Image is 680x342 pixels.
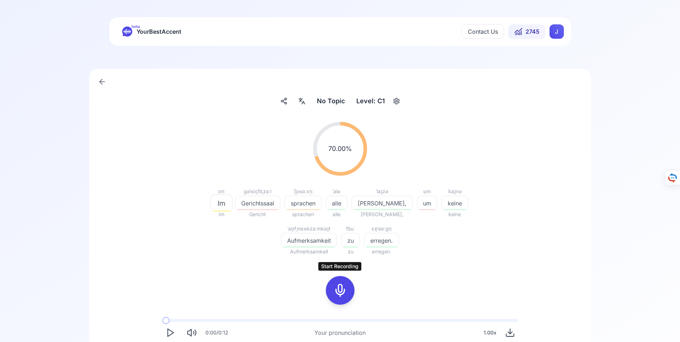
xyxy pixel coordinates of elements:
[550,24,564,39] button: JJ
[550,24,564,39] div: J
[442,199,468,208] span: keine
[281,247,337,256] span: Aufmerksamkeit
[326,199,347,208] span: alle
[162,325,178,341] button: Play
[318,262,361,271] div: Start Recording
[352,187,413,196] div: ˈlaɪ̯zə
[417,187,437,196] div: ʊm
[462,24,504,39] button: Contact Us
[184,325,200,341] button: Mute
[116,27,187,37] a: betaYourBestAccent
[352,199,412,208] span: [PERSON_NAME],
[352,196,413,210] button: [PERSON_NAME],
[417,199,437,208] span: um
[364,224,399,233] div: ɛɐ̯ˈʁeːɡn̩
[502,325,518,341] button: Download audio
[235,196,280,210] button: Gerichtssaal
[212,187,231,196] div: ɪm
[526,27,539,36] span: 2745
[314,95,348,108] button: No Topic
[341,224,360,233] div: t͡suː
[442,187,468,196] div: ˈkaɪ̯nə
[285,199,321,208] span: sprachen
[328,144,352,154] span: 70.00 %
[341,233,360,247] button: zu
[364,247,399,256] span: erregen.
[212,196,231,210] button: Im
[317,96,345,106] span: No Topic
[211,198,232,208] span: Im
[353,95,388,108] div: Level: C1
[481,326,499,340] div: 1.00 x
[326,210,347,219] span: alle
[281,236,337,245] span: Aufmerksamkeit
[352,210,413,219] span: [PERSON_NAME],
[285,187,322,196] div: ˈʃpʁaːxn̩
[137,27,181,37] span: YourBestAccent
[341,247,360,256] span: zu
[442,210,468,219] span: keine
[417,196,437,210] button: um
[353,95,402,108] button: Level: C1
[285,210,322,219] span: sprachen
[314,328,366,337] div: Your pronunciation
[342,236,360,245] span: zu
[326,196,347,210] button: alle
[205,329,228,336] div: 0:00 / 0:12
[285,196,322,210] button: sprachen
[281,233,337,247] button: Aufmerksamkeit
[508,24,545,39] button: 2745
[365,236,399,245] span: erregen.
[281,224,337,233] div: ˈaʊ̯fˌmɛʁkzaːmkaɪ̯t
[235,187,280,196] div: ɡəˈʁɪçt͡sˌzaːl
[236,199,280,208] span: Gerichtssaal
[326,187,347,196] div: ˈalə
[212,210,231,219] span: Im
[442,196,468,210] button: keine
[235,210,280,219] span: Gericht
[132,24,140,29] span: beta
[364,233,399,247] button: erregen.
